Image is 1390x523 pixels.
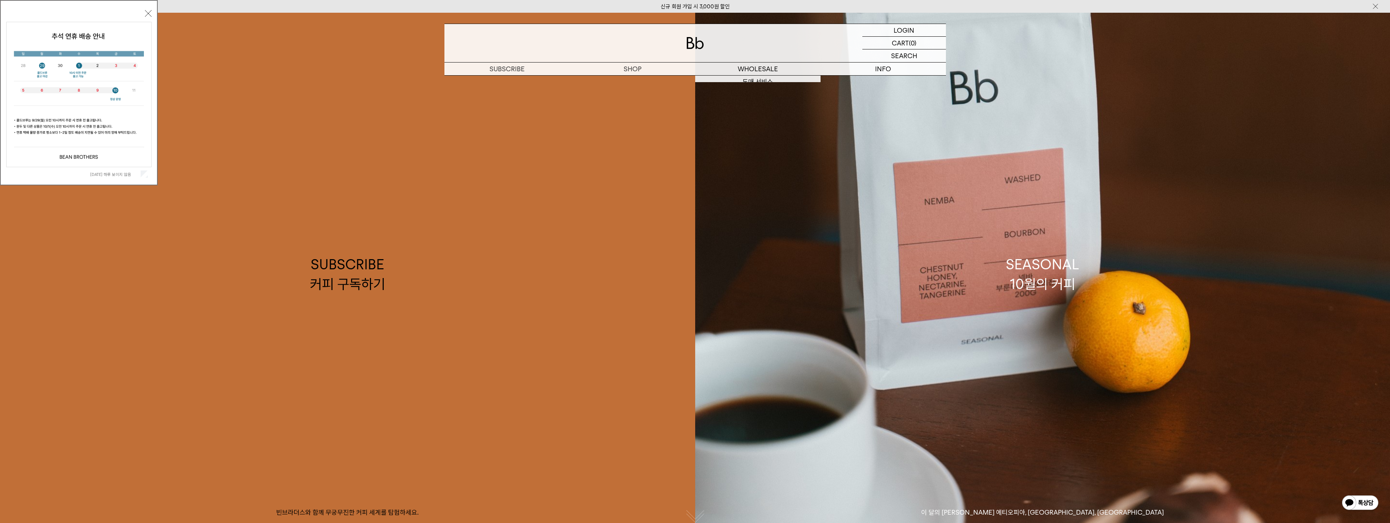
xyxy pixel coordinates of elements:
[444,63,570,75] a: SUBSCRIBE
[90,172,139,177] label: [DATE] 하루 보이지 않음
[894,24,914,36] p: LOGIN
[661,3,730,10] a: 신규 회원 가입 시 3,000원 할인
[695,63,821,75] p: WHOLESALE
[7,22,151,167] img: 5e4d662c6b1424087153c0055ceb1a13_140731.jpg
[570,63,695,75] a: SHOP
[686,37,704,49] img: 로고
[862,37,946,49] a: CART (0)
[892,37,909,49] p: CART
[1341,495,1379,512] img: 카카오톡 채널 1:1 채팅 버튼
[145,10,152,17] button: 닫기
[862,24,946,37] a: LOGIN
[695,76,821,88] a: 도매 서비스
[310,255,385,293] div: SUBSCRIBE 커피 구독하기
[909,37,916,49] p: (0)
[1006,255,1079,293] div: SEASONAL 10월의 커피
[891,49,917,62] p: SEARCH
[821,63,946,75] p: INFO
